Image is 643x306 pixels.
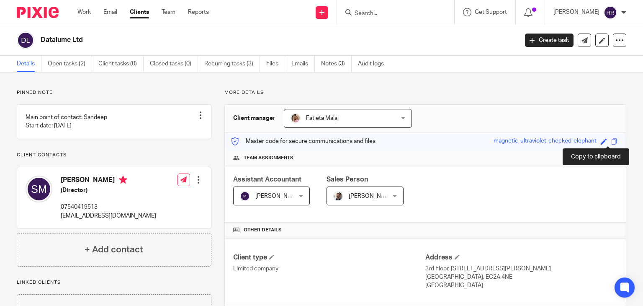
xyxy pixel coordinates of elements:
p: Limited company [233,265,425,273]
a: Create task [525,34,574,47]
img: svg%3E [17,31,34,49]
span: Other details [244,227,282,233]
p: [PERSON_NAME] [553,8,599,16]
a: Client tasks (0) [98,56,144,72]
img: MicrosoftTeams-image%20(5).png [291,113,301,123]
img: svg%3E [26,176,52,202]
p: Linked clients [17,279,211,286]
a: Notes (3) [321,56,352,72]
a: Clients [130,8,149,16]
img: Pixie [17,7,59,18]
h3: Client manager [233,114,275,122]
span: Assistant Accountant [233,176,301,183]
p: Client contacts [17,152,211,158]
h2: Datalume Ltd [41,36,418,44]
a: Work [77,8,91,16]
a: Recurring tasks (3) [204,56,260,72]
a: Files [266,56,285,72]
a: Emails [291,56,315,72]
span: Team assignments [244,155,293,161]
img: svg%3E [604,6,617,19]
a: Details [17,56,41,72]
h4: [PERSON_NAME] [61,176,156,186]
p: More details [224,89,626,96]
span: Fatjeta Malaj [306,115,339,121]
h4: Address [425,253,617,262]
a: Open tasks (2) [48,56,92,72]
a: Audit logs [358,56,390,72]
p: [EMAIL_ADDRESS][DOMAIN_NAME] [61,212,156,220]
h5: (Director) [61,186,156,194]
a: Email [103,8,117,16]
span: Sales Person [327,176,368,183]
span: [PERSON_NAME] [255,193,301,199]
p: Master code for secure communications and files [231,137,376,145]
p: [GEOGRAPHIC_DATA] [425,281,617,290]
p: [GEOGRAPHIC_DATA], EC2A 4NE [425,273,617,281]
a: Team [162,8,175,16]
p: Pinned note [17,89,211,96]
input: Search [354,10,429,18]
a: Reports [188,8,209,16]
h4: + Add contact [85,243,143,256]
span: Get Support [475,9,507,15]
h4: Client type [233,253,425,262]
span: [PERSON_NAME] [349,193,395,199]
p: 07540419513 [61,203,156,211]
div: magnetic-ultraviolet-checked-elephant [494,137,597,146]
a: Closed tasks (0) [150,56,198,72]
p: 3rd Floor, [STREET_ADDRESS][PERSON_NAME] [425,265,617,273]
img: svg%3E [240,191,250,201]
i: Primary [119,176,127,184]
img: Matt%20Circle.png [333,191,343,201]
